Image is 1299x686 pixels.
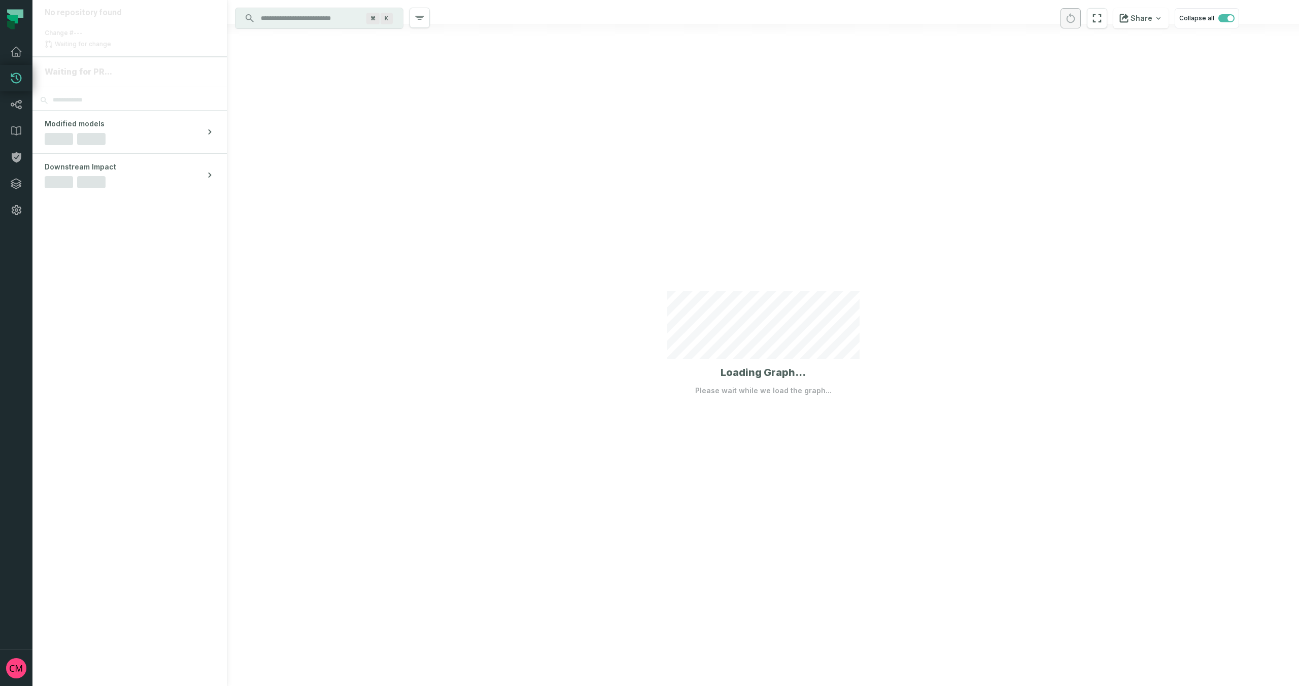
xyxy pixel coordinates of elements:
button: Downstream Impact [32,154,227,196]
span: Press ⌘ + K to focus the search bar [366,13,380,24]
img: avatar of Collin Marsden [6,658,26,678]
span: Press ⌘ + K to focus the search bar [381,13,393,24]
span: Change #--- [45,29,83,37]
span: Waiting for change [53,40,113,48]
button: Collapse all [1175,8,1239,28]
p: Please wait while we load the graph... [695,386,832,396]
button: Share [1113,8,1169,28]
span: Modified models [45,119,105,129]
div: Waiting for PR... [45,65,215,78]
button: Modified models [32,111,227,153]
span: Downstream Impact [45,162,116,172]
div: No repository found [45,8,215,18]
h1: Loading Graph... [721,365,806,380]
